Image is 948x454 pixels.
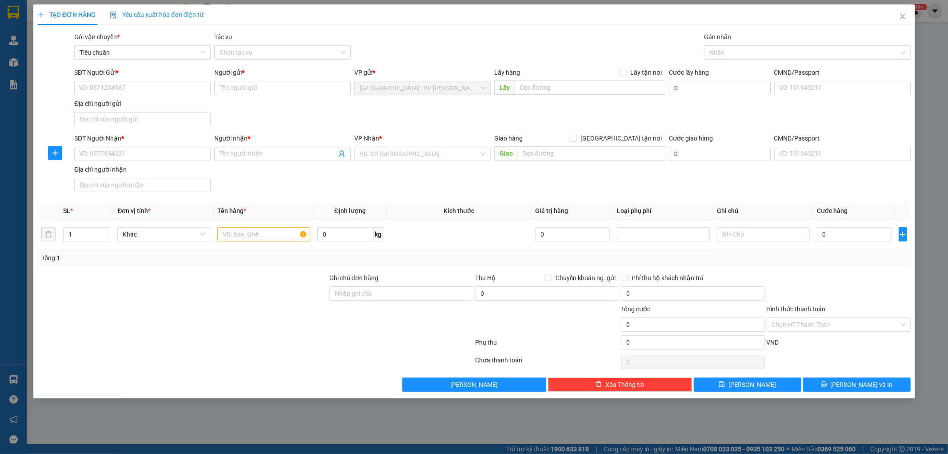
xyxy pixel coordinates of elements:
input: Địa chỉ của người nhận [74,178,211,192]
span: [PHONE_NUMBER] [4,30,68,46]
div: Địa chỉ người gửi [74,99,211,108]
span: Lấy tận nơi [627,68,665,77]
button: deleteXóa Thông tin [548,378,692,392]
input: Ghi chú đơn hàng [329,286,473,301]
span: Tiêu chuẩn [80,46,205,59]
span: Ngày in phiếu: 09:03 ngày [56,18,179,27]
span: kg [374,227,383,241]
label: Cước giao hàng [669,135,713,142]
div: SĐT Người Nhận [74,133,211,143]
img: icon [110,12,117,19]
span: [GEOGRAPHIC_DATA] tận nơi [577,133,665,143]
div: Người gửi [214,68,351,77]
input: Cước lấy hàng [669,81,770,95]
button: printer[PERSON_NAME] và In [803,378,910,392]
span: [PERSON_NAME] [728,380,776,390]
span: delete [596,381,602,388]
span: plus [48,149,62,157]
span: [PERSON_NAME] và In [830,380,892,390]
div: Địa chỉ người nhận [74,165,211,174]
div: CMND/Passport [774,133,910,143]
span: Giao hàng [494,135,522,142]
input: Địa chỉ của người gửi [74,112,211,126]
div: Phụ thu [474,337,620,353]
input: Cước giao hàng [669,147,770,161]
input: VD: Bàn, Ghế [217,227,310,241]
input: Dọc đường [514,80,665,95]
span: TẠO ĐƠN HÀNG [38,11,96,18]
span: Phí thu hộ khách nhận trả [628,273,707,283]
span: CÔNG TY TNHH CHUYỂN PHÁT NHANH BẢO AN [77,30,163,46]
div: VP gửi [354,68,491,77]
div: SĐT Người Gửi [74,68,211,77]
span: Lấy [494,80,514,95]
span: Thu Hộ [475,274,495,281]
button: save[PERSON_NAME] [693,378,801,392]
span: Đơn vị tính [117,207,151,214]
span: Khác [123,228,205,241]
span: Định lượng [334,207,366,214]
div: Chưa thanh toán [474,355,620,371]
span: Gói vận chuyển [74,33,120,40]
label: Hình thức thanh toán [766,305,825,313]
label: Gán nhãn [704,33,731,40]
strong: PHIẾU DÁN LÊN HÀNG [59,4,176,16]
span: printer [820,381,827,388]
span: close [899,13,906,20]
input: 0 [535,227,610,241]
span: user-add [338,150,345,157]
button: [PERSON_NAME] [402,378,546,392]
span: VP Nhận [354,135,379,142]
span: plus [899,231,906,238]
button: delete [41,227,56,241]
span: plus [38,12,44,18]
label: Tác vụ [214,33,232,40]
span: save [719,381,725,388]
span: Chuyển khoản ng. gửi [552,273,619,283]
span: Cước hàng [817,207,848,214]
label: Ghi chú đơn hàng [329,274,378,281]
input: Ghi Chú [717,227,810,241]
button: Close [890,4,915,29]
strong: CSKH: [24,30,47,38]
span: [PERSON_NAME] [450,380,498,390]
span: Giá trị hàng [535,207,568,214]
th: Loại phụ phí [613,202,713,220]
span: Mã đơn: VPMD1409250001 [4,54,138,66]
span: Tổng cước [620,305,650,313]
label: Cước lấy hàng [669,69,709,76]
div: Người nhận [214,133,351,143]
span: Tên hàng [217,207,246,214]
button: plus [898,227,907,241]
span: Hà Nội : VP Nam Từ Liêm [360,81,485,95]
span: Kích thước [444,207,474,214]
span: SL [63,207,70,214]
div: Tổng: 1 [41,253,366,263]
span: VND [766,339,779,346]
span: Xóa Thông tin [605,380,644,390]
span: Lấy hàng [494,69,520,76]
th: Ghi chú [713,202,813,220]
span: Yêu cầu xuất hóa đơn điện tử [110,11,204,18]
div: CMND/Passport [774,68,910,77]
input: Dọc đường [517,146,665,161]
span: Giao [494,146,517,161]
button: plus [48,146,62,160]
